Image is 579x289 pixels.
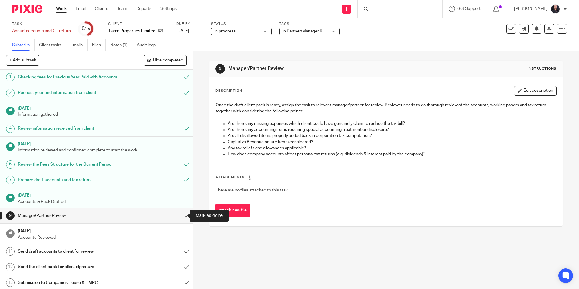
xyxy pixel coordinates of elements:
label: Client [108,22,169,26]
a: Settings [160,6,177,12]
img: MicrosoftTeams-image.jfif [551,4,560,14]
a: Notes (1) [110,39,132,51]
a: Work [56,6,67,12]
span: In Partner/Manager Review [283,29,333,33]
span: [DATE] [176,29,189,33]
a: Client tasks [39,39,66,51]
button: Attach new file [215,204,250,217]
a: Emails [71,39,88,51]
div: 11 [6,247,15,256]
p: [PERSON_NAME] [514,6,548,12]
h1: Review information received from client [18,124,122,133]
p: Are there any accounting items requiring special accounting treatment or disclosure? [228,127,556,133]
p: Capital vs Revenue nature items considered? [228,139,556,145]
p: Once the draft client pack is ready, assign the task to relevant manager/partner for review. Revi... [216,102,556,115]
h1: Review the Fees Structure for the Current Period [18,160,122,169]
h1: Request year end information from client [18,88,122,97]
small: /18 [84,27,90,31]
img: Pixie [12,5,42,13]
div: Annual accounts and CT return [12,28,71,34]
h1: [DATE] [18,104,187,111]
div: 9 [215,64,225,74]
div: 13 [6,278,15,287]
h1: Manager/Partner Review [228,65,399,72]
span: Attachments [216,175,245,179]
h1: [DATE] [18,140,187,147]
div: 6 [6,160,15,169]
h1: Manager/Partner Review [18,211,122,220]
p: Tiaraa Properties Limited [108,28,155,34]
p: Accounts Reviewed [18,234,187,241]
a: Reports [136,6,151,12]
p: Information gathered [18,111,187,118]
button: Edit description [514,86,557,96]
button: + Add subtask [6,55,39,65]
p: Any tax reliefs and allowances applicable? [228,145,556,151]
label: Tags [279,22,340,26]
a: Clients [95,6,108,12]
a: Files [92,39,106,51]
h1: Prepare draft accounts and tax return [18,175,122,184]
h1: [DATE] [18,227,187,234]
label: Status [211,22,272,26]
a: Subtasks [12,39,35,51]
p: Accounts & Pack Drafted [18,199,187,205]
a: Email [76,6,86,12]
div: Instructions [528,66,557,71]
h1: Submission to Companies House & HMRC [18,278,122,287]
span: There are no files attached to this task. [216,188,289,192]
span: Hide completed [153,58,183,63]
div: 9 [6,211,15,220]
h1: Send draft accounts to client for review [18,247,122,256]
label: Task [12,22,71,26]
p: Are there any missing expenses which client could have genuinely claim to reduce the tax bill? [228,121,556,127]
p: How does company accounts affect personal tax returns (e.g. dividends & interest paid by the comp... [228,151,556,157]
h1: Checking fees for Previous Year Paid with Accounts [18,73,122,82]
div: 4 [6,125,15,133]
label: Due by [176,22,203,26]
span: Get Support [457,7,481,11]
h1: [DATE] [18,191,187,198]
p: Are all disallowed items properly added back in corporation tax computation? [228,133,556,139]
button: Hide completed [144,55,187,65]
a: Audit logs [137,39,160,51]
p: Description [215,88,242,93]
span: In progress [214,29,236,33]
h1: Send the client pack for client signature [18,262,122,271]
div: 2 [6,89,15,97]
p: Information reviewed and confirmed complete to start the work [18,147,187,153]
div: 12 [6,263,15,271]
div: 8 [82,25,90,32]
div: 1 [6,73,15,81]
a: Team [117,6,127,12]
div: 7 [6,176,15,184]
